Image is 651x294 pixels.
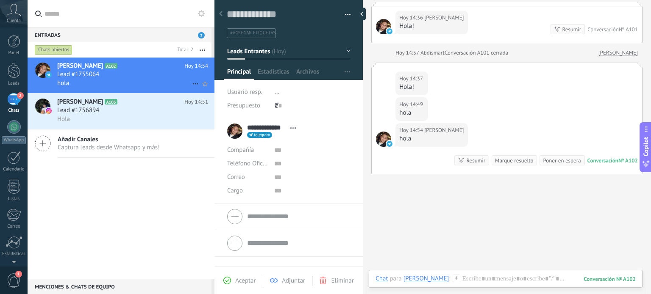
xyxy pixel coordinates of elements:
div: Marque resuelto [495,157,533,165]
button: Teléfono Oficina [227,157,268,170]
div: Hola! [399,22,464,30]
span: [PERSON_NAME] [57,98,103,106]
div: Hoy 14:54 [399,126,424,135]
div: Hoy 14:49 [399,100,424,109]
span: 2 [17,92,24,99]
span: : [449,275,450,283]
span: para [390,275,402,283]
img: telegram-sm.svg [387,141,392,147]
div: Conversación A101 cerrada [445,49,508,57]
div: Entradas [28,27,211,42]
a: [PERSON_NAME] [598,49,638,57]
div: Geiner Porras [403,275,449,282]
span: Presupuesto [227,102,260,110]
a: avataricon[PERSON_NAME]A102Hoy 14:54Lead #1755064hola [28,58,214,93]
div: hola [399,135,464,143]
img: icon [46,108,52,114]
span: Copilot [642,137,650,156]
div: Panel [2,50,26,56]
div: hola [399,109,424,117]
div: Chats abiertos [35,45,72,55]
div: № A102 [618,157,638,164]
span: Cargo [227,187,243,194]
span: Geiner Porras [376,132,391,147]
span: 1 [15,271,22,278]
span: Geiner Porras [424,14,464,22]
div: № A101 [619,26,638,33]
div: Total: 2 [174,46,193,54]
div: Hoy 14:37 [399,74,424,83]
button: Correo [227,170,245,184]
span: Teléfono Oficina [227,159,271,168]
span: Lead #1755064 [57,70,99,79]
div: 102 [584,275,636,283]
div: Correo [2,224,26,229]
span: Archivos [296,68,319,80]
span: A103 [105,99,117,104]
span: Usuario resp. [227,88,262,96]
span: Adjuntar [282,277,305,285]
span: Hola [57,115,70,123]
div: Hoy 14:36 [399,14,424,22]
div: Menciones & Chats de equipo [28,279,211,294]
span: Aceptar [235,277,256,285]
div: Calendario [2,167,26,172]
div: ₡ [275,99,351,113]
div: Usuario resp. [227,85,268,99]
span: A102 [105,63,117,69]
span: Hoy 14:51 [184,98,208,106]
span: Estadísticas [258,68,289,80]
a: avataricon[PERSON_NAME]A103Hoy 14:51Lead #1756894Hola [28,93,214,129]
div: Cargo [227,184,268,198]
div: Listas [2,196,26,202]
span: Correo [227,173,245,181]
img: telegram-sm.svg [387,28,392,34]
span: Añadir Canales [58,135,160,143]
div: Poner en espera [543,157,581,165]
button: Más [193,42,211,58]
div: Conversación [587,157,618,164]
div: Presupuesto [227,99,268,113]
img: icon [46,72,52,78]
span: Captura leads desde Whatsapp y más! [58,143,160,151]
span: #agregar etiquetas [230,30,275,36]
span: Geiner Porras [376,19,391,34]
div: Leads [2,81,26,86]
span: [PERSON_NAME] [57,62,103,70]
span: Cuenta [7,18,21,24]
div: WhatsApp [2,136,26,144]
span: Geiner Porras [424,126,464,135]
span: telegram [254,133,270,137]
span: ... [275,88,280,96]
div: Resumir [562,25,581,33]
div: Compañía [227,143,268,157]
span: Abdismart [420,49,445,56]
span: hola [57,79,69,87]
span: Principal [227,68,251,80]
span: Eliminar [331,277,353,285]
div: Hola! [399,83,424,91]
div: Ocultar [357,8,366,20]
div: Estadísticas [2,251,26,257]
div: Chats [2,108,26,113]
div: Conversación [587,26,619,33]
div: Resumir [466,157,485,165]
div: Hoy 14:37 [395,49,420,57]
span: Hoy 14:54 [184,62,208,70]
span: Lead #1756894 [57,106,99,115]
span: 2 [198,32,205,38]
